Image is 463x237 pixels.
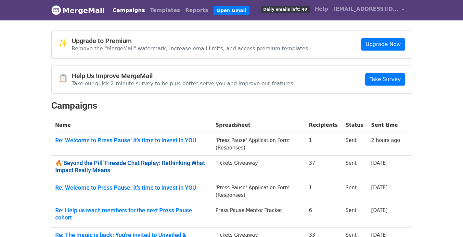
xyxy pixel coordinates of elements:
[58,74,72,83] span: 📋
[72,45,308,52] p: Remove the "MergeMail" watermark, increase email limits, and access premium templates
[371,160,388,166] a: [DATE]
[365,73,405,86] a: Take Survey
[55,137,208,144] a: Re: Welcome to Press Pause: It’s time to invest in YOU
[212,156,305,180] td: Tickets Giveaway
[341,118,367,133] th: Status
[51,4,105,17] a: MergeMail
[341,133,367,156] td: Sent
[212,133,305,156] td: 'Press Pause' Application Form (Responses)
[183,4,211,17] a: Reports
[55,207,208,221] a: Re: Help us reach members for the next Press Pause cohort
[333,5,398,13] span: [EMAIL_ADDRESS][DOMAIN_NAME]
[258,3,312,16] a: Daily emails left: 49
[148,4,183,17] a: Templates
[371,137,400,143] a: 2 hours ago
[305,156,342,180] td: 37
[305,118,342,133] th: Recipients
[212,203,305,228] td: Press Pause Mentor Tracker
[341,156,367,180] td: Sent
[72,72,293,80] h4: Help Us Improve MergeMail
[51,5,61,15] img: MergeMail logo
[305,133,342,156] td: 1
[212,118,305,133] th: Spreadsheet
[305,180,342,203] td: 1
[51,118,212,133] th: Name
[331,3,407,18] a: [EMAIL_ADDRESS][DOMAIN_NAME]
[305,203,342,228] td: 6
[361,38,405,51] a: Upgrade Now
[341,203,367,228] td: Sent
[261,6,309,13] span: Daily emails left: 49
[213,6,250,15] a: Open Gmail
[55,160,208,173] a: 🔥'Beyond the Pill' Fireside Chat Replay: Rethinking What Impact Really Means
[58,39,72,48] span: ✨
[312,3,331,16] a: Help
[72,80,293,87] p: Take our quick 2-minute survey to help us better serve you and improve our features
[371,185,388,191] a: [DATE]
[212,180,305,203] td: 'Press Pause' Application Form (Responses)
[72,37,308,45] h4: Upgrade to Premium
[341,180,367,203] td: Sent
[371,207,388,213] a: [DATE]
[55,184,208,191] a: Re: Welcome to Press Pause: It’s time to invest in YOU
[110,4,148,17] a: Campaigns
[51,100,412,111] h2: Campaigns
[431,206,463,237] iframe: Chat Widget
[367,118,404,133] th: Sent time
